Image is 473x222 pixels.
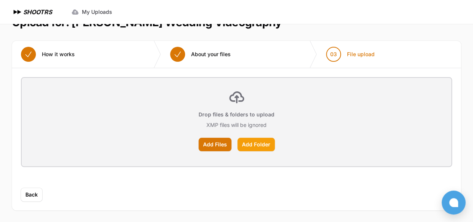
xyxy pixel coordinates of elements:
span: My Uploads [82,8,112,16]
img: SHOOTRS [12,7,23,16]
button: Back [21,188,42,201]
button: 03 File upload [317,41,384,68]
span: 03 [330,51,337,58]
span: File upload [347,51,375,58]
p: Drop files & folders to upload [199,111,274,118]
h1: SHOOTRS [23,7,52,16]
label: Add Files [199,138,231,151]
a: SHOOTRS SHOOTRS [12,7,52,16]
span: How it works [42,51,75,58]
button: About your files [161,41,240,68]
a: My Uploads [67,5,117,19]
span: Back [25,191,38,198]
p: XMP files will be ignored [206,121,267,129]
button: Open chat window [442,191,466,215]
button: How it works [12,41,84,68]
label: Add Folder [237,138,275,151]
span: About your files [191,51,231,58]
